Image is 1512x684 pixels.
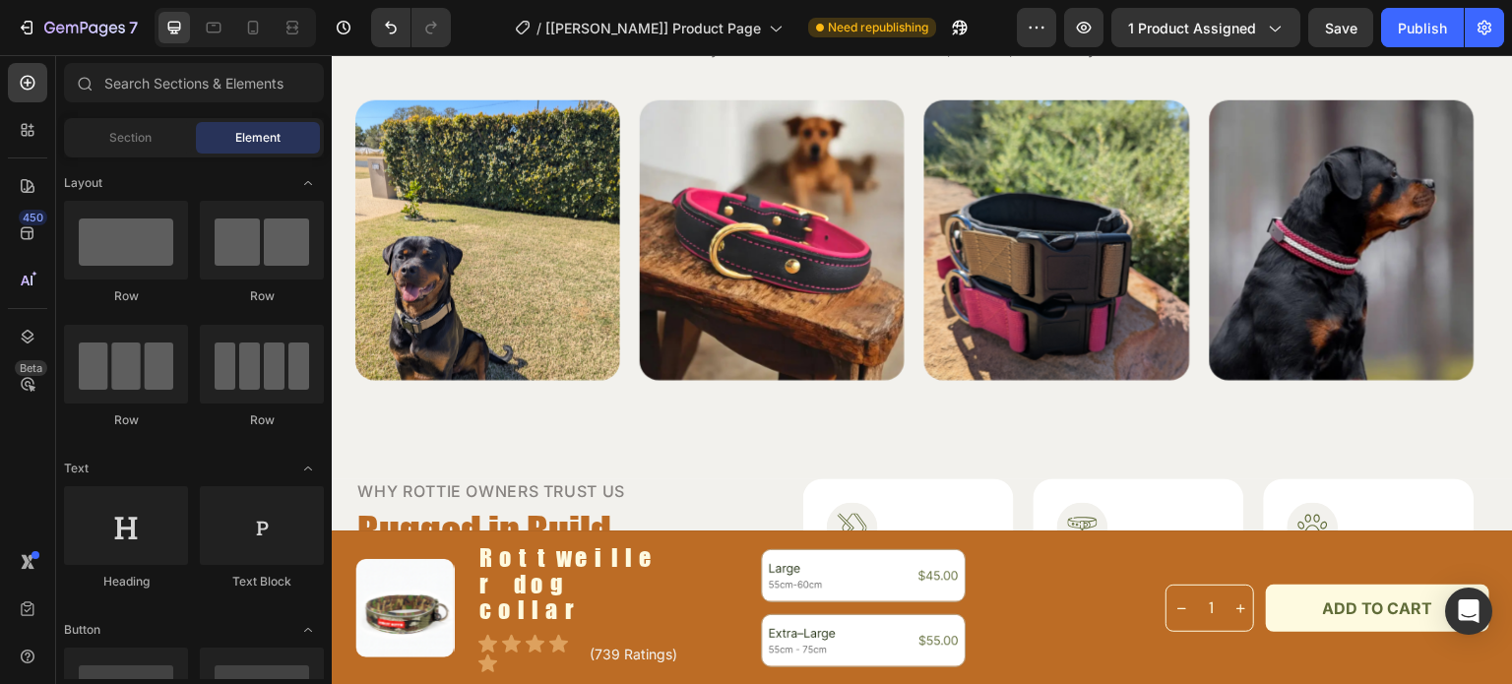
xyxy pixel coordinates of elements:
[292,167,324,199] span: Toggle open
[1325,20,1357,36] span: Save
[1445,588,1492,635] div: Open Intercom Messenger
[835,530,864,576] button: decrement
[934,529,1158,577] button: Add to cart
[1381,8,1464,47] button: Publish
[109,129,152,147] span: Section
[15,360,47,376] div: Beta
[991,543,1102,564] div: Add to cart
[332,55,1512,684] iframe: Design area
[545,18,761,38] span: [[PERSON_NAME]] Product Page
[1128,18,1256,38] span: 1 product assigned
[64,411,188,429] div: Row
[1111,8,1300,47] button: 1 product assigned
[292,614,324,646] span: Toggle open
[1308,8,1373,47] button: Save
[8,8,147,47] button: 7
[200,573,324,591] div: Text Block
[19,210,47,225] div: 450
[200,287,324,305] div: Row
[235,129,281,147] span: Element
[64,573,188,591] div: Heading
[371,8,451,47] div: Undo/Redo
[64,460,89,477] span: Text
[64,63,324,102] input: Search Sections & Elements
[536,18,541,38] span: /
[864,530,894,576] input: quantity
[894,530,923,576] button: increment
[292,453,324,484] span: Toggle open
[828,19,928,36] span: Need republishing
[200,411,324,429] div: Row
[64,174,102,192] span: Layout
[129,16,138,39] p: 7
[1398,18,1447,38] div: Publish
[64,287,188,305] div: Row
[64,621,100,639] span: Button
